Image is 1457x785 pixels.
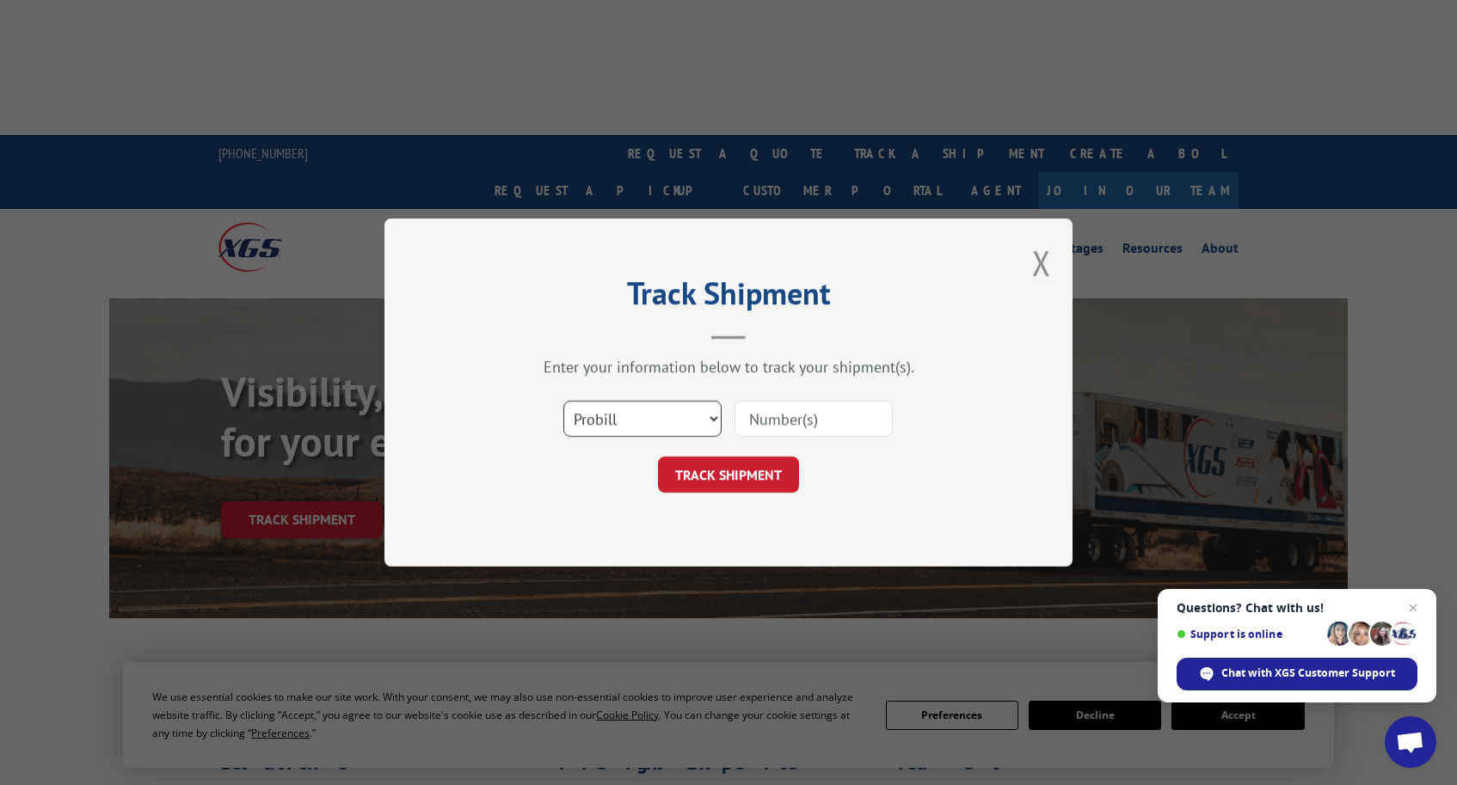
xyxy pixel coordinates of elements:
span: Close chat [1403,598,1423,618]
span: Chat with XGS Customer Support [1221,665,1395,681]
span: Questions? Chat with us! [1177,601,1417,615]
span: Support is online [1177,628,1321,641]
button: Close modal [1032,240,1051,285]
input: Number(s) [735,401,893,437]
button: TRACK SHIPMENT [658,457,799,493]
div: Enter your information below to track your shipment(s). [470,357,987,377]
h2: Track Shipment [470,281,987,314]
div: Chat with XGS Customer Support [1177,658,1417,690]
div: Open chat [1385,716,1436,768]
